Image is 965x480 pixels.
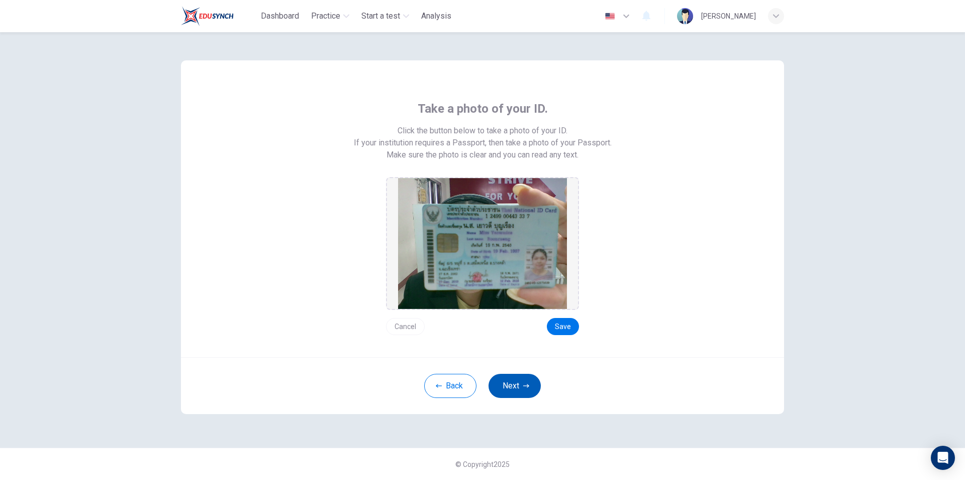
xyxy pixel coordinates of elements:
img: en [604,13,616,20]
img: Profile picture [677,8,693,24]
span: Practice [311,10,340,22]
button: Practice [307,7,353,25]
img: preview screemshot [398,178,567,309]
div: Open Intercom Messenger [931,446,955,470]
span: © Copyright 2025 [455,460,510,468]
button: Next [489,374,541,398]
span: Analysis [421,10,451,22]
button: Cancel [386,318,425,335]
button: Save [547,318,579,335]
span: Click the button below to take a photo of your ID. If your institution requires a Passport, then ... [354,125,612,149]
a: Train Test logo [181,6,257,26]
button: Start a test [357,7,413,25]
button: Back [424,374,476,398]
button: Dashboard [257,7,303,25]
span: Dashboard [261,10,299,22]
span: Make sure the photo is clear and you can read any text. [387,149,578,161]
img: Train Test logo [181,6,234,26]
span: Take a photo of your ID. [418,101,548,117]
span: Start a test [361,10,400,22]
button: Analysis [417,7,455,25]
div: [PERSON_NAME] [701,10,756,22]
